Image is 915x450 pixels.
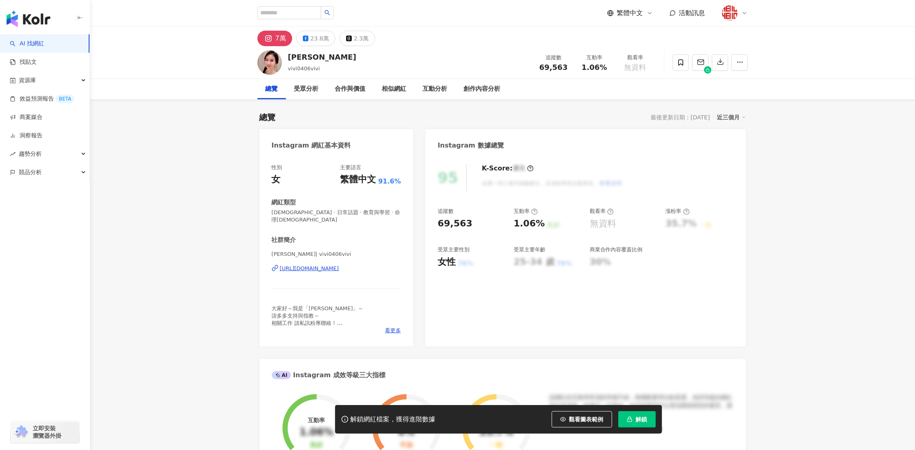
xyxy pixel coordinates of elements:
[400,441,413,449] div: 不佳
[310,441,323,449] div: 良好
[11,421,79,443] a: chrome extension立即安裝 瀏覽器外掛
[272,173,281,186] div: 女
[620,54,651,62] div: 觀看率
[514,246,546,253] div: 受眾主要年齡
[351,415,436,424] div: 解鎖網紅檔案，獲得進階數據
[10,132,43,140] a: 洞察報告
[19,71,36,90] span: 資源庫
[272,209,401,224] span: [DEMOGRAPHIC_DATA] · 日常話題 · 教育與學習 · 命理[DEMOGRAPHIC_DATA]
[539,63,568,72] span: 69,563
[272,305,385,341] span: 大家好～我是「[PERSON_NAME]」～ 請多多支持與指教～ 相關工作 請私訊粉專聯絡！ 或聯絡經紀人～育慈 E-mail: [EMAIL_ADDRESS][DOMAIN_NAME]
[10,151,16,157] span: rise
[10,40,44,48] a: searchAI 找網紅
[617,9,643,18] span: 繁體中文
[311,33,329,44] div: 23.8萬
[590,208,614,215] div: 觀看率
[552,411,612,428] button: 觀看圖表範例
[514,208,538,215] div: 互動率
[385,327,401,334] span: 看更多
[354,33,369,44] div: 2.3萬
[272,251,401,258] span: [PERSON_NAME]| vivi0406vivi
[10,58,37,66] a: 找貼文
[275,33,286,44] div: 7萬
[19,145,42,163] span: 趨勢分析
[579,54,610,62] div: 互動率
[272,371,385,380] div: Instagram 成效等級三大指標
[272,164,282,171] div: 性別
[538,54,569,62] div: 追蹤數
[272,141,351,150] div: Instagram 網紅基本資料
[438,208,454,215] div: 追蹤數
[335,84,366,94] div: 合作與價值
[618,411,656,428] button: 解鎖
[482,164,534,173] div: K-Score :
[514,217,545,230] div: 1.06%
[679,9,705,17] span: 活動訊息
[272,371,291,379] div: AI
[294,84,319,94] div: 受眾分析
[288,65,320,72] span: vivi0406vivi
[340,164,362,171] div: 主要語言
[257,31,292,46] button: 7萬
[569,416,604,423] span: 觀看圖表範例
[590,246,643,253] div: 商業合作內容覆蓋比例
[257,50,282,75] img: KOL Avatar
[582,63,607,72] span: 1.06%
[423,84,447,94] div: 互動分析
[666,208,690,215] div: 漲粉率
[324,10,330,16] span: search
[378,177,401,186] span: 91.6%
[438,256,456,269] div: 女性
[438,217,472,230] div: 69,563
[33,425,61,439] span: 立即安裝 瀏覽器外掛
[272,198,296,207] div: 網紅類型
[288,52,356,62] div: [PERSON_NAME]
[13,425,29,439] img: chrome extension
[272,236,296,244] div: 社群簡介
[340,31,375,46] button: 2.3萬
[7,11,50,27] img: logo
[280,265,339,272] div: [URL][DOMAIN_NAME]
[296,31,336,46] button: 23.8萬
[550,394,734,418] div: 該網紅的互動率和漲粉率都不錯，唯獨觀看率比較普通，為同等級的網紅的中低等級，效果不一定會好，但仍然建議可以發包開箱類型的案型，應該會比較有成效！
[722,5,738,21] img: %E5%A5%BD%E4%BA%8Blogo20180824.png
[266,84,278,94] div: 總覽
[438,141,504,150] div: Instagram 數據總覽
[438,246,470,253] div: 受眾主要性別
[624,63,647,72] span: 無資料
[19,163,42,181] span: 競品分析
[272,265,401,272] a: [URL][DOMAIN_NAME]
[10,113,43,121] a: 商案媒合
[382,84,407,94] div: 相似網紅
[464,84,501,94] div: 創作內容分析
[10,95,74,103] a: 效益預測報告BETA
[260,112,276,123] div: 總覽
[651,114,710,121] div: 最後更新日期：[DATE]
[490,441,503,449] div: 一般
[636,416,647,423] span: 解鎖
[340,173,376,186] div: 繁體中文
[590,217,617,230] div: 無資料
[717,112,746,123] div: 近三個月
